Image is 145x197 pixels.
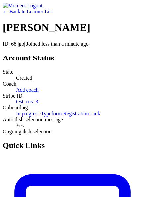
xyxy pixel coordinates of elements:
[3,117,142,123] dt: Auto dish selection message
[3,3,26,9] img: Moment
[3,141,142,150] h2: Quick Links
[16,75,32,81] span: Created
[3,21,142,34] h1: [PERSON_NAME]
[3,105,142,111] dt: Onboarding
[16,99,38,104] a: test_cus_3
[3,93,142,99] dt: Stripe ID
[3,69,142,75] dt: State
[41,111,100,116] a: Typeform Registration Link
[16,87,39,93] a: Add coach
[3,81,142,87] dt: Coach
[19,41,24,47] span: gb
[40,111,41,116] span: ·
[27,3,42,8] a: Logout
[3,54,142,62] h2: Account Status
[16,111,40,116] a: In progress
[16,123,24,128] span: Yes
[3,9,53,14] a: ← Back to Learner List
[3,41,142,47] p: ID: 68 | | Joined less than a minute ago
[3,129,142,135] dt: Ongoing dish selection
